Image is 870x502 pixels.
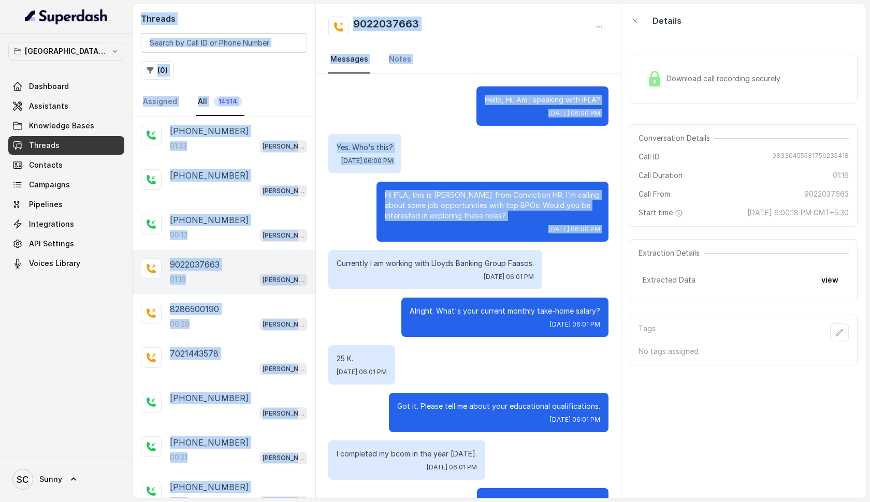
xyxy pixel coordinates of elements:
[29,219,74,229] span: Integrations
[341,157,393,165] span: [DATE] 06:00 PM
[170,392,249,404] p: [PHONE_NUMBER]
[25,45,108,57] p: [GEOGRAPHIC_DATA] - [GEOGRAPHIC_DATA] - [GEOGRAPHIC_DATA]
[772,152,849,162] span: 98330455531759235418
[170,303,219,315] p: 8286500190
[29,101,68,111] span: Assistants
[639,346,849,357] p: No tags assigned
[29,180,70,190] span: Campaigns
[29,258,80,269] span: Voices Library
[8,77,124,96] a: Dashboard
[804,189,849,199] span: 9022037663
[213,96,242,107] span: 14514
[141,33,307,53] input: Search by Call ID or Phone Number
[337,353,387,364] p: 25 K.
[25,8,108,25] img: light.svg
[8,234,124,253] a: API Settings
[484,273,534,281] span: [DATE] 06:01 PM
[170,436,249,449] p: [PHONE_NUMBER]
[8,465,124,494] a: Sunny
[410,306,600,316] p: Alright. What's your current monthly take-home salary?
[548,109,600,117] span: [DATE] 06:00 PM
[8,195,124,214] a: Pipelines
[647,71,662,86] img: Lock Icon
[639,170,683,181] span: Call Duration
[170,125,249,137] p: [PHONE_NUMBER]
[8,175,124,194] a: Campaigns
[337,142,393,153] p: Yes. Who's this?
[263,186,304,196] p: [PERSON_NAME] Mumbai Conviction HR Outbound Assistant
[263,453,304,463] p: [PERSON_NAME] Mumbai Conviction HR Outbound Assistant
[263,230,304,241] p: [PERSON_NAME] Mumbai Conviction HR Outbound Assistant
[170,274,186,285] p: 01:16
[29,199,63,210] span: Pipelines
[263,141,304,152] p: [PERSON_NAME] Mumbai Conviction HR Outbound Assistant
[141,61,174,80] button: (0)
[815,271,845,289] button: view
[29,81,69,92] span: Dashboard
[639,323,656,342] p: Tags
[337,258,534,269] p: Currently I am working with Lloyds Banking Group Faasos.
[196,88,244,116] a: All14514
[747,208,849,218] span: [DATE] 6:00:18 PM GMT+5:30
[170,214,249,226] p: [PHONE_NUMBER]
[29,140,60,151] span: Threads
[170,169,249,182] p: [PHONE_NUMBER]
[8,215,124,233] a: Integrations
[263,275,304,285] p: [PERSON_NAME] Mumbai Conviction HR Outbound Assistant
[29,160,63,170] span: Contacts
[397,401,600,411] p: Got it. Please tell me about your educational qualifications.
[550,416,600,424] span: [DATE] 06:01 PM
[263,364,304,374] p: [PERSON_NAME] Mumbai Conviction HR Outbound Assistant
[550,320,600,329] span: [DATE] 06:01 PM
[263,408,304,419] p: [PERSON_NAME] Mumbai Conviction HR Outbound Assistant
[639,189,670,199] span: Call From
[328,46,370,73] a: Messages
[639,152,660,162] span: Call ID
[17,474,29,485] text: SC
[387,46,413,73] a: Notes
[141,12,307,25] h2: Threads
[29,121,94,131] span: Knowledge Bases
[141,88,179,116] a: Assigned
[39,474,62,484] span: Sunny
[485,95,600,105] p: Hello, Hi. Am I speaking with IFLA?
[548,225,600,233] span: [DATE] 06:00 PM
[170,230,187,240] p: 00:13
[8,254,124,273] a: Voices Library
[385,190,600,221] p: Hi IFLA, this is [PERSON_NAME] from Conviction HR. I'm calling about some job opportunities with ...
[8,42,124,61] button: [GEOGRAPHIC_DATA] - [GEOGRAPHIC_DATA] - [GEOGRAPHIC_DATA]
[170,481,249,493] p: [PHONE_NUMBER]
[328,46,608,73] nav: Tabs
[8,97,124,115] a: Assistants
[639,133,714,143] span: Conversation Details
[666,73,785,84] span: Download call recording securely
[263,319,304,330] p: [PERSON_NAME] Mumbai Conviction HR Outbound Assistant
[170,258,220,271] p: 9022037663
[833,170,849,181] span: 01:16
[353,17,419,37] h2: 9022037663
[8,156,124,174] a: Contacts
[170,347,219,360] p: 7021443578
[639,248,704,258] span: Extraction Details
[639,208,685,218] span: Start time
[170,452,187,463] p: 00:21
[170,319,190,329] p: 00:29
[8,116,124,135] a: Knowledge Bases
[170,141,187,151] p: 01:33
[8,136,124,155] a: Threads
[643,275,695,285] span: Extracted Data
[29,239,74,249] span: API Settings
[337,368,387,376] span: [DATE] 06:01 PM
[141,88,307,116] nav: Tabs
[653,14,682,27] p: Details
[427,463,477,471] span: [DATE] 06:01 PM
[337,449,477,459] p: I completed my bcom in the year [DATE].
